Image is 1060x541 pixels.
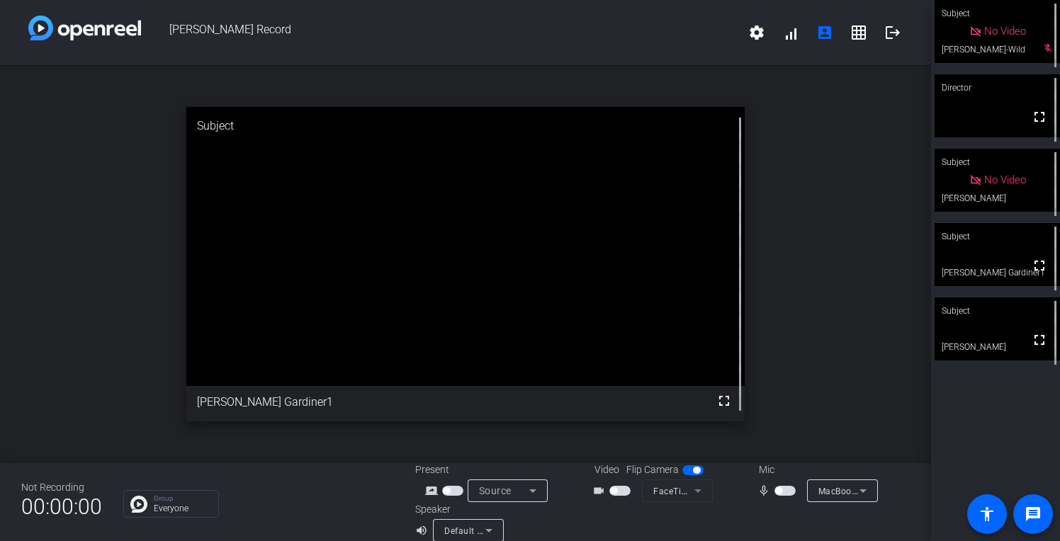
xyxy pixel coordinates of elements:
mat-icon: settings [748,24,765,41]
div: Subject [935,149,1060,176]
mat-icon: account_box [816,24,833,41]
mat-icon: message [1025,506,1042,523]
span: MacBook Pro Microphone (Built-in) [818,485,963,496]
div: Subject [935,223,1060,250]
div: Present [415,462,557,477]
mat-icon: videocam_outline [592,482,609,499]
div: Mic [745,462,886,477]
div: Speaker [415,502,500,517]
span: Default - MacBook Pro Speakers (Built-in) [444,525,615,536]
span: Source [479,485,512,496]
div: Director [935,74,1060,101]
span: No Video [984,173,1026,186]
mat-icon: fullscreen [1031,331,1048,348]
span: 00:00:00 [21,489,102,524]
span: No Video [984,25,1026,38]
mat-icon: accessibility [979,506,996,523]
button: signal_cellular_alt [774,16,808,50]
mat-icon: fullscreen [716,392,733,409]
mat-icon: grid_on [850,24,867,41]
p: Everyone [154,504,211,513]
div: Subject [935,297,1060,324]
p: Group [154,495,211,502]
mat-icon: mic_none [757,482,774,499]
img: white-gradient.svg [28,16,141,40]
mat-icon: screen_share_outline [425,482,442,499]
mat-icon: fullscreen [1031,257,1048,274]
mat-icon: fullscreen [1031,108,1048,125]
mat-icon: volume_up [415,522,432,539]
div: Not Recording [21,480,102,495]
span: Flip Camera [626,462,679,477]
img: Chat Icon [130,496,147,513]
mat-icon: logout [884,24,901,41]
div: Subject [186,107,745,145]
span: [PERSON_NAME] Record [141,16,740,50]
span: Video [594,462,619,477]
